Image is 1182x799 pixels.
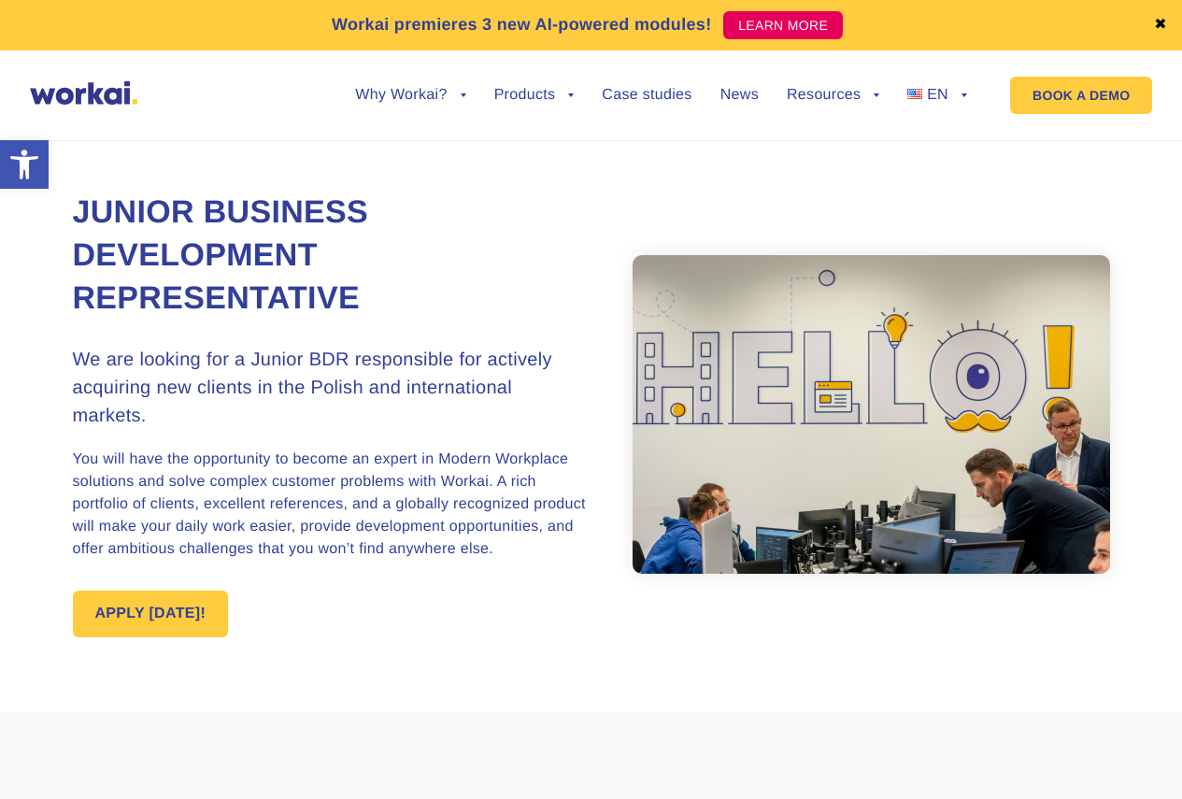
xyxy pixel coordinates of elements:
[355,88,465,103] a: Why Workai?
[73,346,591,430] h3: We are looking for a Junior BDR responsible for actively acquiring new clients in the Polish and ...
[602,88,691,103] a: Case studies
[73,591,229,637] a: APPLY [DATE]!
[73,194,369,316] strong: Junior Business Development Representative
[787,88,879,103] a: Resources
[1154,18,1167,33] a: ✖
[73,451,586,557] span: You will have the opportunity to become an expert in Modern Workplace solutions and solve complex...
[332,12,712,37] p: Workai premieres 3 new AI-powered modules!
[927,87,948,103] span: EN
[494,88,575,103] a: Products
[723,11,843,39] a: LEARN MORE
[1010,77,1152,114] a: BOOK A DEMO
[720,88,759,103] a: News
